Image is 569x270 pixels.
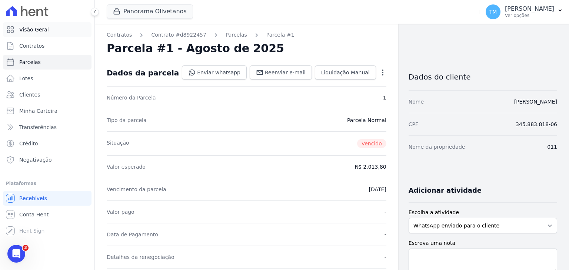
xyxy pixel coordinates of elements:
nav: Breadcrumb [107,31,386,39]
a: Clientes [3,87,91,102]
dt: Vencimento da parcela [107,186,166,193]
dt: Valor esperado [107,163,146,171]
dt: CPF [409,121,418,128]
dd: 011 [547,143,557,151]
a: Contratos [3,38,91,53]
h1: Operator [36,4,62,9]
img: Profile image for Operator [21,4,33,16]
dd: - [385,231,386,238]
span: 3 [23,245,29,251]
a: Transferências [3,120,91,135]
dt: Nome da propriedade [409,143,465,151]
span: Reenviar e-mail [265,69,306,76]
button: Início [116,3,130,17]
span: Negativação [19,156,52,163]
a: Contratos [107,31,132,39]
span: Lotes [19,75,33,82]
div: Fechar [130,3,143,16]
div: Plataformas [6,179,89,188]
div: Oi tudo bem? [96,29,142,45]
span: Contratos [19,42,44,50]
p: A equipe também pode ajudar [36,9,109,17]
span: Parcelas [19,58,41,66]
div: Oi tudo bem? [102,33,136,41]
a: Lotes [3,71,91,86]
p: [PERSON_NAME] [505,5,554,13]
textarea: Envie uma mensagem... [6,198,142,210]
div: Você receberá respostas aqui e no seu e-mail:✉️[EMAIL_ADDRESS][DOMAIN_NAME]Nosso tempo de respost... [6,51,122,107]
div: Dados da parcela [107,68,179,77]
a: Enviar whatsapp [182,65,247,80]
span: Minha Carteira [19,107,57,115]
a: Crédito [3,136,91,151]
span: TM [489,9,497,14]
dt: Número da Parcela [107,94,156,101]
p: Ver opções [505,13,554,18]
dt: Nome [409,98,424,105]
button: TM [PERSON_NAME] Ver opções [480,1,569,22]
a: Liquidação Manual [315,65,376,80]
dd: - [385,253,386,261]
dt: Data de Pagamento [107,231,158,238]
a: Negativação [3,152,91,167]
a: Conta Hent [3,207,91,222]
div: Taina diz… [6,29,142,51]
div: Nosso tempo de resposta habitual 🕒 [12,88,116,102]
span: Conta Hent [19,211,49,218]
dt: Valor pago [107,208,134,216]
a: Minha Carteira [3,104,91,118]
dd: 345.883.818-06 [516,121,557,128]
label: Escolha a atividade [409,209,557,216]
button: Panorama Olivetanos [107,4,193,18]
span: Visão Geral [19,26,49,33]
a: Reenviar e-mail [250,65,312,80]
b: menos de 30 minutos [18,96,81,102]
dd: [DATE] [369,186,386,193]
div: Operator diz… [6,51,142,124]
a: Recebíveis [3,191,91,206]
span: Crédito [19,140,38,147]
dd: 1 [383,94,386,101]
a: [PERSON_NAME] [514,99,557,105]
span: Recebíveis [19,195,47,202]
a: Parcela #1 [266,31,295,39]
a: Parcelas [226,31,247,39]
a: Contrato #d8922457 [151,31,206,39]
button: Start recording [47,213,53,219]
span: Transferências [19,124,57,131]
dd: - [385,208,386,216]
span: Vencido [357,139,386,148]
a: Visão Geral [3,22,91,37]
dd: R$ 2.013,80 [355,163,386,171]
button: Selecionador de Emoji [11,213,17,219]
div: Operator • Há 2min [12,108,56,113]
button: Enviar uma mensagem [127,210,139,222]
button: Selecionador de GIF [23,213,29,219]
b: [EMAIL_ADDRESS][DOMAIN_NAME] [12,70,71,84]
button: go back [5,3,19,17]
dt: Tipo da parcela [107,117,147,124]
dt: Detalhes da renegociação [107,253,174,261]
span: Liquidação Manual [321,69,370,76]
iframe: Intercom live chat [7,245,25,263]
dd: Parcela Normal [347,117,386,124]
div: Você receberá respostas aqui e no seu e-mail: ✉️ [12,55,116,84]
h2: Parcela #1 - Agosto de 2025 [107,42,284,55]
label: Escreva uma nota [409,239,557,247]
h3: Adicionar atividade [409,186,482,195]
span: Clientes [19,91,40,98]
dt: Situação [107,139,129,148]
button: Upload do anexo [35,213,41,219]
a: Parcelas [3,55,91,70]
h3: Dados do cliente [409,72,557,81]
